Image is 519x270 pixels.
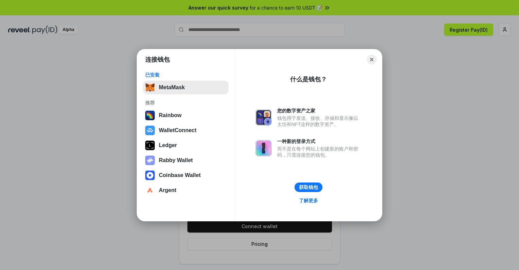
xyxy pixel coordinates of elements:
button: 获取钱包 [295,182,322,192]
h1: 连接钱包 [145,55,170,64]
a: 了解更多 [295,196,322,205]
div: MetaMask [159,84,185,91]
div: 什么是钱包？ [290,75,327,83]
div: 一种新的登录方式 [277,138,362,144]
button: WalletConnect [143,124,229,137]
button: Ledger [143,139,229,152]
img: svg+xml,%3Csvg%20fill%3D%22none%22%20height%3D%2233%22%20viewBox%3D%220%200%2035%2033%22%20width%... [145,83,155,92]
div: WalletConnect [159,127,197,133]
button: MetaMask [143,81,229,94]
img: svg+xml,%3Csvg%20width%3D%2228%22%20height%3D%2228%22%20viewBox%3D%220%200%2028%2028%22%20fill%3D... [145,126,155,135]
div: 了解更多 [299,197,318,204]
div: Ledger [159,142,177,148]
div: Rabby Wallet [159,157,193,163]
button: Coinbase Wallet [143,169,229,182]
div: 您的数字资产之家 [277,108,362,114]
img: svg+xml,%3Csvg%20width%3D%22120%22%20height%3D%22120%22%20viewBox%3D%220%200%20120%20120%22%20fil... [145,111,155,120]
div: Rainbow [159,112,182,118]
div: 已安装 [145,72,227,78]
div: 获取钱包 [299,184,318,190]
div: 推荐 [145,100,227,106]
button: Rabby Wallet [143,154,229,167]
img: svg+xml,%3Csvg%20xmlns%3D%22http%3A%2F%2Fwww.w3.org%2F2000%2Fsvg%22%20fill%3D%22none%22%20viewBox... [255,109,272,126]
div: Argent [159,187,177,193]
img: svg+xml,%3Csvg%20width%3D%2228%22%20height%3D%2228%22%20viewBox%3D%220%200%2028%2028%22%20fill%3D... [145,171,155,180]
img: svg+xml,%3Csvg%20xmlns%3D%22http%3A%2F%2Fwww.w3.org%2F2000%2Fsvg%22%20width%3D%2228%22%20height%3... [145,141,155,150]
img: svg+xml,%3Csvg%20xmlns%3D%22http%3A%2F%2Fwww.w3.org%2F2000%2Fsvg%22%20fill%3D%22none%22%20viewBox... [145,156,155,165]
div: Coinbase Wallet [159,172,201,178]
img: svg+xml,%3Csvg%20xmlns%3D%22http%3A%2F%2Fwww.w3.org%2F2000%2Fsvg%22%20fill%3D%22none%22%20viewBox... [255,140,272,156]
button: Close [367,55,376,64]
button: Rainbow [143,109,229,122]
img: svg+xml,%3Csvg%20width%3D%2228%22%20height%3D%2228%22%20viewBox%3D%220%200%2028%2028%22%20fill%3D... [145,186,155,195]
button: Argent [143,184,229,197]
div: 而不是在每个网站上创建新的账户和密码，只需连接您的钱包。 [277,146,362,158]
div: 钱包用于发送、接收、存储和显示像以太坊和NFT这样的数字资产。 [277,115,362,127]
